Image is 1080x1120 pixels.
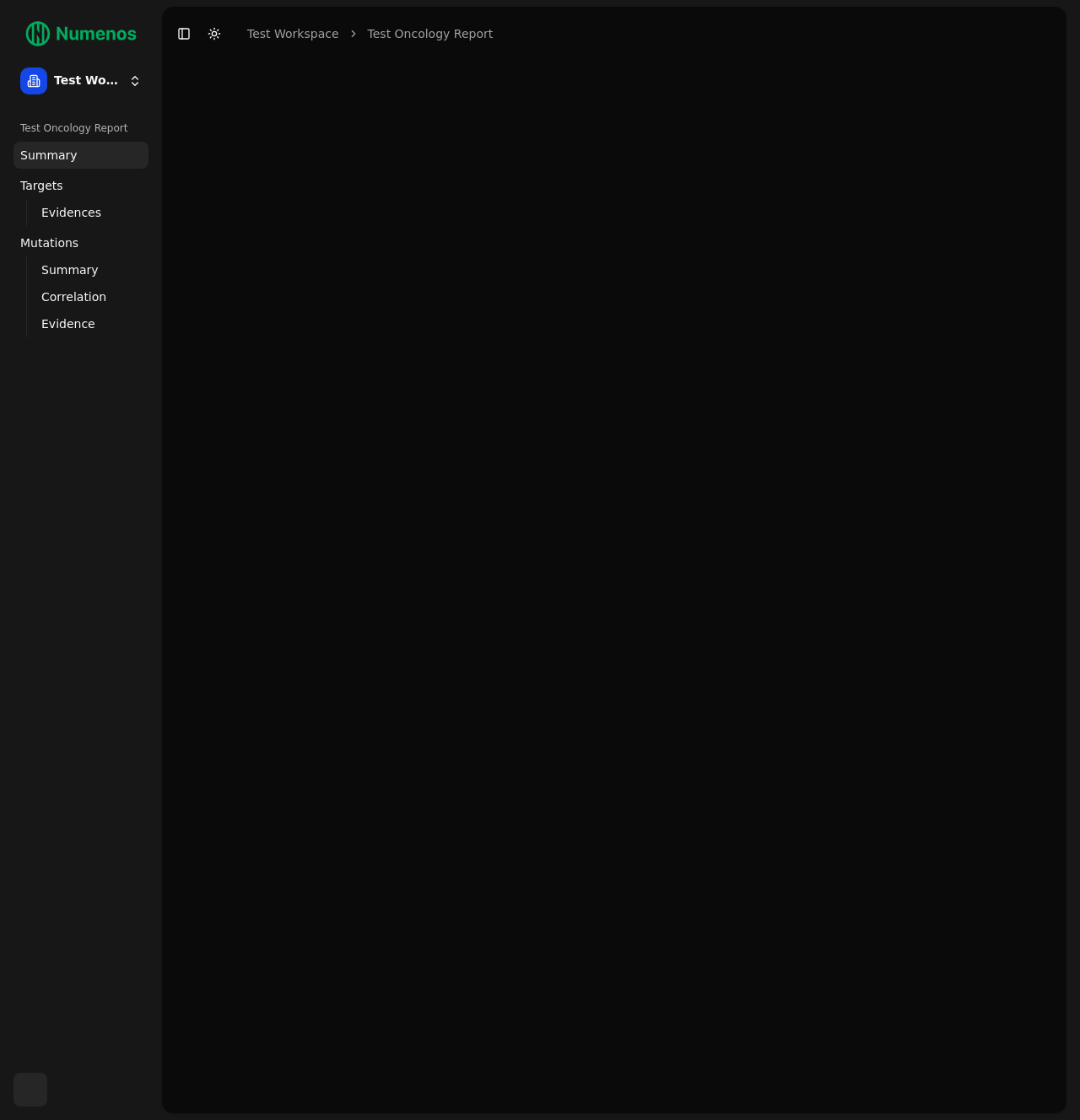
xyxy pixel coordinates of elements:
a: Evidence [35,312,128,336]
span: Evidence [41,315,95,332]
span: Targets [20,177,63,194]
a: Summary [13,142,148,169]
span: Mutations [20,234,78,251]
span: Summary [20,147,78,164]
nav: breadcrumb [247,25,493,42]
a: Targets [13,172,148,199]
button: Test Workspace [13,61,148,101]
span: Correlation [41,288,106,305]
div: Test Oncology Report [13,115,148,142]
img: Numenos [13,13,148,54]
a: Summary [35,258,128,282]
a: Evidences [35,201,128,224]
span: Summary [41,261,99,278]
a: Correlation [35,285,128,309]
a: Mutations [13,229,148,256]
span: Evidences [41,204,101,221]
a: Test Oncology Report [368,25,494,42]
span: Test Workspace [54,73,121,89]
a: Test Workspace [247,25,339,42]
